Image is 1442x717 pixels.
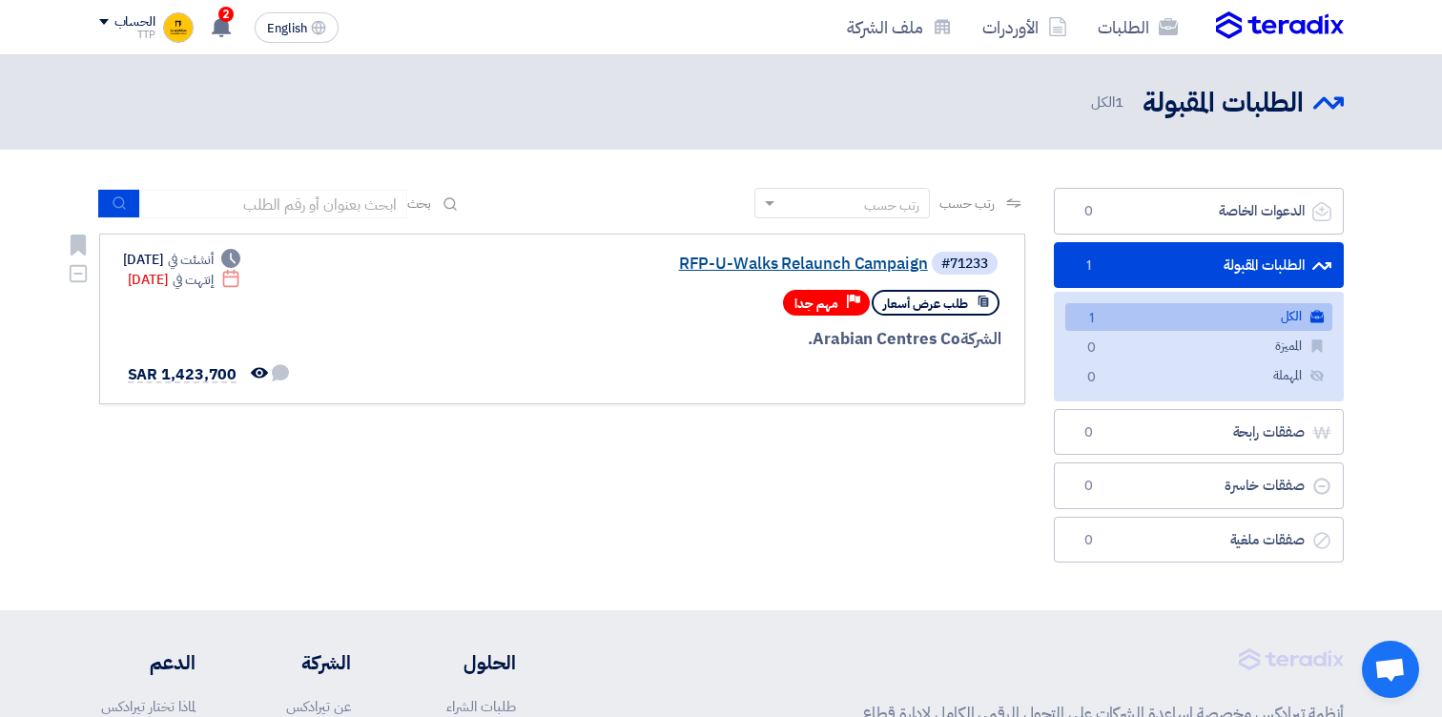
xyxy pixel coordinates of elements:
[832,5,967,50] a: ملف الشركة
[218,7,234,22] span: 2
[883,295,968,313] span: طلب عرض أسعار
[446,696,516,717] a: طلبات الشراء
[1115,92,1123,113] span: 1
[794,295,838,313] span: مهم جدا
[1065,333,1332,360] a: المميزة
[163,12,194,43] img: Image__at_PM_1758444359034.jpeg
[408,648,516,677] li: الحلول
[99,30,155,40] div: TTP
[140,190,407,218] input: ابحث بعنوان أو رقم الطلب
[941,257,988,271] div: #71233
[543,327,1001,352] div: Arabian Centres Co.
[1143,85,1304,122] h2: الطلبات المقبولة
[173,270,214,290] span: إنتهت في
[1078,423,1101,442] span: 0
[546,256,928,273] a: RFP-U-Walks Relaunch Campaign
[939,194,994,214] span: رتب حسب
[1216,11,1344,40] img: Teradix logo
[1081,368,1103,388] span: 0
[864,195,919,215] div: رتب حسب
[252,648,351,677] li: الشركة
[123,250,241,270] div: [DATE]
[1081,338,1103,358] span: 0
[1054,409,1344,456] a: صفقات رابحة0
[168,250,214,270] span: أنشئت في
[1078,477,1101,496] span: 0
[1054,188,1344,235] a: الدعوات الخاصة0
[407,194,432,214] span: بحث
[1065,362,1332,390] a: المهملة
[1054,242,1344,289] a: الطلبات المقبولة1
[1054,517,1344,563] a: صفقات ملغية0
[1078,531,1101,550] span: 0
[128,270,241,290] div: [DATE]
[1065,303,1332,331] a: الكل
[267,22,307,35] span: English
[1078,256,1101,276] span: 1
[128,363,237,386] span: SAR 1,423,700
[99,648,196,677] li: الدعم
[1091,92,1127,113] span: الكل
[255,12,339,43] button: English
[101,696,196,717] a: لماذا تختار تيرادكس
[114,14,155,31] div: الحساب
[1054,462,1344,509] a: صفقات خاسرة0
[1081,309,1103,329] span: 1
[1078,202,1101,221] span: 0
[960,327,1001,351] span: الشركة
[967,5,1082,50] a: الأوردرات
[1082,5,1193,50] a: الطلبات
[1362,641,1419,698] div: فتح المحادثة
[286,696,351,717] a: عن تيرادكس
